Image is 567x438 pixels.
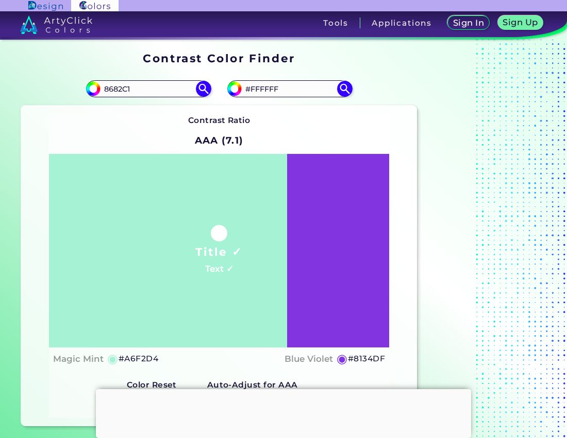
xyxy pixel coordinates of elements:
[195,244,243,259] h1: Title ✓
[188,115,251,125] strong: Contrast Ratio
[500,16,541,29] a: Sign Up
[205,261,234,276] h4: Text ✓
[119,352,158,365] h5: #A6F2D4
[242,82,338,96] input: type color 2..
[96,389,471,435] iframe: Advertisement
[323,19,348,27] h3: Tools
[20,15,93,34] img: logo_artyclick_colors_white.svg
[285,352,333,366] h4: Blue Violet
[207,380,298,390] strong: Auto-Adjust for AAA
[196,81,211,96] img: icon search
[455,19,482,27] h5: Sign In
[53,352,104,366] h4: Magic Mint
[190,129,248,152] h2: AAA (7.1)
[372,19,432,27] h3: Applications
[348,352,385,365] h5: #8134DF
[101,82,196,96] input: type color 1..
[449,16,488,29] a: Sign In
[107,353,119,365] h5: ◉
[28,1,63,11] img: ArtyClick Design logo
[337,81,353,96] img: icon search
[337,353,348,365] h5: ◉
[505,19,537,26] h5: Sign Up
[127,380,177,390] strong: Color Reset
[143,50,295,66] h1: Contrast Color Finder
